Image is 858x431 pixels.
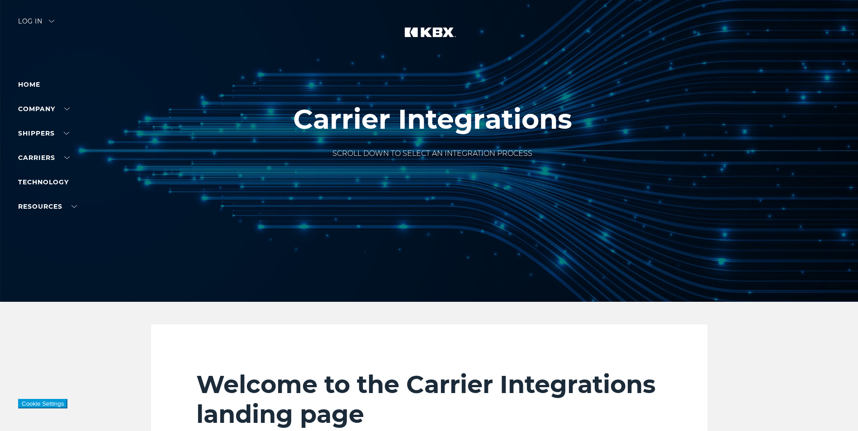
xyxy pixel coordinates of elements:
[196,370,662,429] h2: Welcome to the Carrier Integrations landing page
[395,18,463,58] img: kbx logo
[18,80,40,89] a: Home
[18,202,77,211] a: RESOURCES
[18,399,67,408] button: Cookie Settings
[18,178,69,186] a: Technology
[49,20,54,23] img: arrow
[293,148,572,159] p: SCROLL DOWN TO SELECT AN INTEGRATION PROCESS
[18,18,54,31] div: Log in
[18,129,69,137] a: SHIPPERS
[18,154,70,162] a: Carriers
[18,105,70,113] a: Company
[293,104,572,135] h1: Carrier Integrations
